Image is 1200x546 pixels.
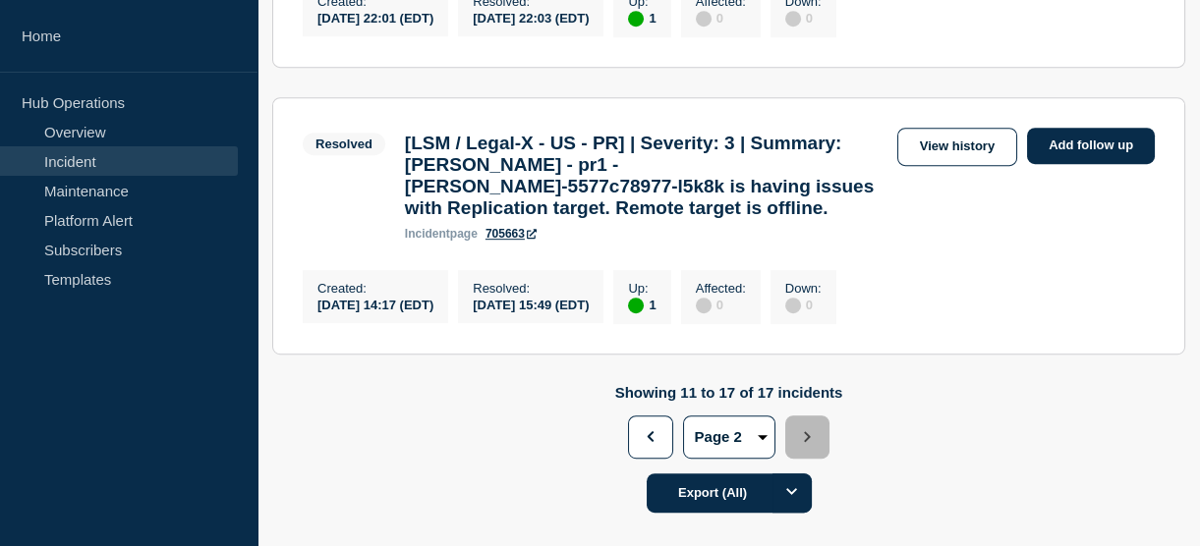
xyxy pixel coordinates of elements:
[473,9,589,26] div: [DATE] 22:03 (EDT)
[696,11,712,27] div: disabled
[405,227,478,241] p: page
[317,296,433,312] div: [DATE] 14:17 (EDT)
[405,133,887,219] h3: [LSM / Legal-X - US - PR] | Severity: 3 | Summary: [PERSON_NAME] - pr1 - [PERSON_NAME]-5577c78977...
[785,9,822,27] div: 0
[317,9,433,26] div: [DATE] 22:01 (EDT)
[473,281,589,296] p: Resolved :
[628,11,644,27] div: up
[785,298,801,313] div: disabled
[628,281,656,296] p: Up :
[1027,128,1155,164] a: Add follow up
[785,281,822,296] p: Down :
[647,473,812,513] button: Export (All)
[696,296,746,313] div: 0
[615,384,843,401] p: Showing 11 to 17 of 17 incidents
[486,227,537,241] a: 705663
[785,296,822,313] div: 0
[628,298,644,313] div: up
[696,281,746,296] p: Affected :
[317,281,433,296] p: Created :
[628,296,656,313] div: 1
[473,296,589,312] div: [DATE] 15:49 (EDT)
[897,128,1017,166] a: View history
[696,9,746,27] div: 0
[696,298,712,313] div: disabled
[405,227,450,241] span: incident
[628,9,656,27] div: 1
[303,133,385,155] span: Resolved
[772,473,812,513] button: Options
[785,11,801,27] div: disabled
